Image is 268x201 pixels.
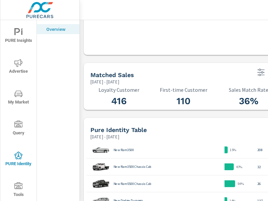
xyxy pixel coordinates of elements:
[236,164,243,170] p: 47%
[90,126,147,133] h5: Pure Identity Table
[92,177,110,190] img: glamour
[114,165,151,169] p: New Ram 3500 Chassis Cab
[155,95,212,107] h3: 110
[114,182,151,186] p: New Ram 5500 Chassis Cab
[92,143,110,156] img: glamour
[2,59,35,75] span: Advertise
[114,148,134,152] p: New Ram 3500
[90,134,119,140] p: [DATE] - [DATE]
[238,181,244,186] p: 54%
[90,87,147,93] p: Loyalty Customer
[155,87,212,93] p: First-time Customer
[90,79,119,85] p: [DATE] - [DATE]
[2,90,35,106] span: My Market
[90,71,134,78] h5: Matched Sales
[92,160,110,174] img: glamour
[46,26,74,32] p: Overview
[90,95,147,107] h3: 416
[2,121,35,137] span: Query
[2,151,35,168] span: PURE Identity
[2,28,35,45] span: PURE Insights
[2,182,35,199] span: Tools
[37,24,79,34] div: Overview
[230,147,237,152] p: 15%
